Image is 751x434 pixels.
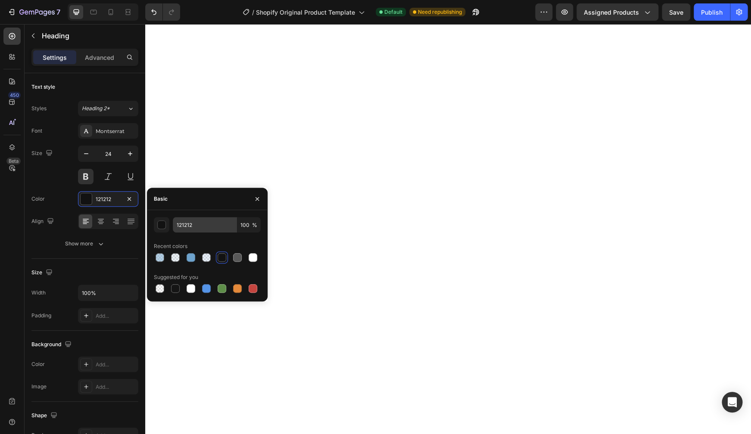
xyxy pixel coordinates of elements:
[256,8,355,17] span: Shopify Original Product Template
[65,239,105,248] div: Show more
[31,127,42,135] div: Font
[154,273,198,281] div: Suggested for you
[145,24,751,434] iframe: Design area
[31,267,54,279] div: Size
[722,392,742,412] div: Open Intercom Messenger
[576,3,658,21] button: Assigned Products
[31,236,138,251] button: Show more
[96,361,136,369] div: Add...
[31,289,46,297] div: Width
[31,383,47,391] div: Image
[96,195,121,203] div: 121212
[154,242,187,250] div: Recent colors
[31,195,45,203] div: Color
[96,312,136,320] div: Add...
[584,8,639,17] span: Assigned Products
[145,3,180,21] div: Undo/Redo
[96,383,136,391] div: Add...
[31,360,45,368] div: Color
[31,105,47,112] div: Styles
[662,3,690,21] button: Save
[252,8,254,17] span: /
[42,31,135,41] p: Heading
[31,216,56,227] div: Align
[31,312,51,319] div: Padding
[31,148,54,159] div: Size
[173,217,237,232] input: Eg: FFFFFF
[31,83,55,91] div: Text style
[252,221,257,229] span: %
[56,7,60,17] p: 7
[82,105,110,112] span: Heading 2*
[31,339,73,350] div: Background
[694,3,730,21] button: Publish
[418,8,462,16] span: Need republishing
[3,3,64,21] button: 7
[384,8,402,16] span: Default
[701,8,723,17] div: Publish
[96,127,136,135] div: Montserrat
[85,53,114,62] p: Advanced
[31,410,59,422] div: Shape
[669,9,683,16] span: Save
[8,92,21,99] div: 450
[43,53,67,62] p: Settings
[78,101,138,116] button: Heading 2*
[78,285,138,301] input: Auto
[6,158,21,164] div: Beta
[154,195,168,203] div: Basic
